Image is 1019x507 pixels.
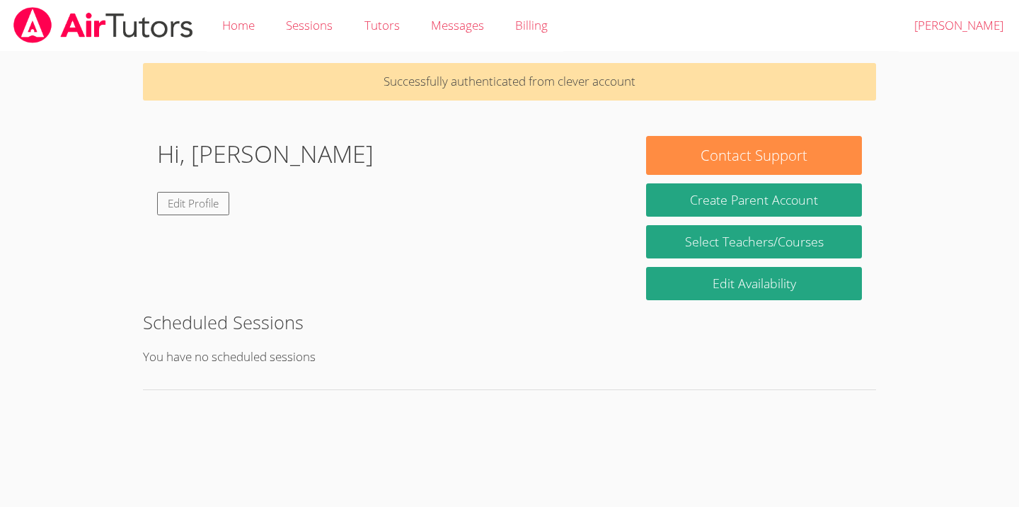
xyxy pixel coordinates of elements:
h2: Scheduled Sessions [143,309,877,336]
img: airtutors_banner-c4298cdbf04f3fff15de1276eac7730deb9818008684d7c2e4769d2f7ddbe033.png [12,7,195,43]
a: Edit Availability [646,267,861,300]
p: You have no scheduled sessions [143,347,877,368]
button: Contact Support [646,136,861,175]
h1: Hi, [PERSON_NAME] [157,136,374,172]
a: Select Teachers/Courses [646,225,861,258]
span: Messages [431,17,484,33]
a: Edit Profile [157,192,229,215]
p: Successfully authenticated from clever account [143,63,877,101]
button: Create Parent Account [646,183,861,217]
